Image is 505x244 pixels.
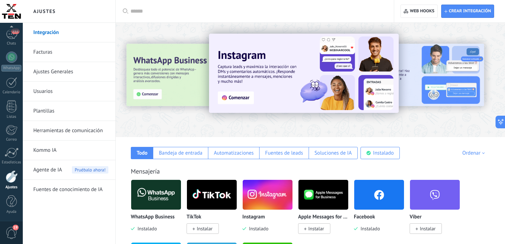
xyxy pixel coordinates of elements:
a: Agente de IAPruébalo ahora! [33,160,108,180]
div: Fuentes de leads [265,150,303,156]
div: Correo [1,137,22,142]
a: Plantillas [33,101,108,121]
div: Calendario [1,90,22,95]
div: Bandeja de entrada [159,150,202,156]
div: Listas [1,115,22,119]
li: Plantillas [23,101,115,121]
div: Viber [410,179,465,242]
span: Pruébalo ahora! [72,166,108,174]
img: Slide 2 [335,44,484,106]
p: Viber [410,214,422,220]
div: Ajustes [1,185,22,190]
div: Facebook [354,179,410,242]
a: Facturas [33,42,108,62]
button: Crear integración [441,5,494,18]
div: Soluciones de IA [315,150,352,156]
li: Herramientas de comunicación [23,121,115,141]
span: Crear integración [449,8,491,14]
span: Instalar [197,225,213,232]
div: WhatsApp Business [131,179,187,242]
span: Web hooks [410,8,435,14]
p: WhatsApp Business [131,214,175,220]
div: TikTok [187,179,242,242]
li: Fuentes de conocimiento de IA [23,180,115,199]
a: Fuentes de conocimiento de IA [33,180,108,199]
img: facebook.png [354,178,404,212]
span: Agente de IA [33,160,62,180]
span: Instalado [246,225,268,232]
div: Automatizaciones [214,150,254,156]
div: Estadísticas [1,160,22,165]
li: Integración [23,23,115,42]
p: Apple Messages for Business [298,214,349,220]
li: Kommo IA [23,141,115,160]
span: Instalar [308,225,324,232]
img: viber.png [410,178,460,212]
a: Mensajería [131,167,160,175]
div: Todo [137,150,148,156]
div: WhatsApp [1,65,21,72]
a: Integración [33,23,108,42]
li: Agente de IA [23,160,115,180]
li: Usuarios [23,82,115,101]
span: Instalado [135,225,157,232]
a: Herramientas de comunicación [33,121,108,141]
div: Chats [1,41,22,46]
img: logo_main.png [298,178,348,212]
div: Ordenar [462,150,487,156]
p: Facebook [354,214,375,220]
img: logo_main.png [131,178,181,212]
div: Ayuda [1,210,22,214]
div: Instagram [242,179,298,242]
p: Instagram [242,214,265,220]
div: Apple Messages for Business [298,179,354,242]
img: Slide 3 [127,44,276,106]
li: Facturas [23,42,115,62]
a: Ajustes Generales [33,62,108,82]
a: Kommo IA [33,141,108,160]
img: Slide 1 [209,34,399,113]
a: Usuarios [33,82,108,101]
span: Instalar [420,225,436,232]
div: Instalado [373,150,394,156]
li: Ajustes Generales [23,62,115,82]
img: logo_main.png [187,178,237,212]
p: TikTok [187,214,201,220]
img: instagram.png [243,178,292,212]
span: 19 [13,225,19,230]
span: Instalado [358,225,380,232]
button: Web hooks [400,5,437,18]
